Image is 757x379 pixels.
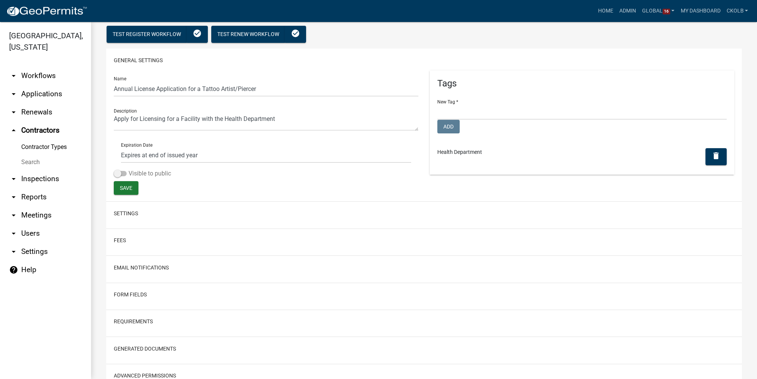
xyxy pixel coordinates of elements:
a: ckolb [723,4,751,18]
i: arrow_drop_down [9,211,18,220]
button: check_circle [187,26,208,43]
button: Test Renew Workflow [211,26,285,43]
div: Health Department [432,148,582,167]
i: arrow_drop_down [9,193,18,202]
i: arrow_drop_down [9,71,18,80]
i: help [9,265,18,274]
i: arrow_drop_down [9,229,18,238]
i: arrow_drop_down [9,247,18,256]
span: Save [120,185,132,191]
i: arrow_drop_down [9,89,18,99]
span: Test Register Workflow [113,31,181,37]
button: Settings [114,210,138,218]
span: 16 [663,9,670,15]
button: General Settings [114,56,163,64]
div: General Settings [114,70,734,197]
h5: Tags [437,78,727,89]
a: Admin [616,4,639,18]
button: Fees [114,236,126,244]
i: arrow_drop_up [9,126,18,135]
button: Generated Documents [114,345,176,353]
a: Global16 [639,4,678,18]
i: check_circle [291,28,300,38]
button: Add [437,120,460,133]
button: Form Fields [114,291,147,299]
button: Save [114,181,138,195]
button: Requirements [114,318,153,326]
button: Email Notifications [114,264,169,272]
i: delete [711,151,721,160]
button: Test Register Workflow [107,26,187,43]
a: My Dashboard [677,4,723,18]
wm-modal-confirm: Delete Tag [705,154,727,160]
button: check_circle [285,26,306,43]
a: Home [595,4,616,18]
i: check_circle [193,28,202,38]
label: Visible to public [114,169,171,178]
span: Test Renew Workflow [217,31,279,37]
i: arrow_drop_down [9,108,18,117]
button: delete [705,148,727,165]
i: arrow_drop_down [9,174,18,183]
